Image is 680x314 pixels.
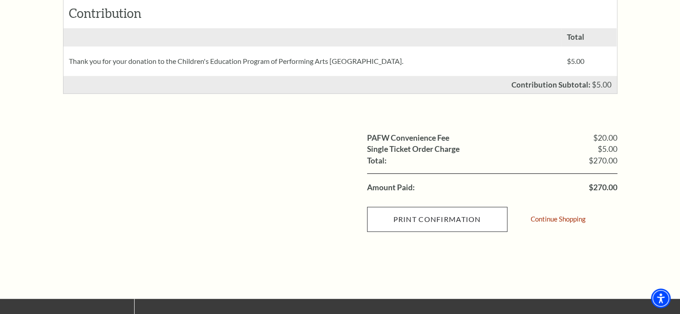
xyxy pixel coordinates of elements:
label: Amount Paid: [367,184,415,192]
span: $20.00 [593,134,617,142]
a: Continue Shopping [531,216,586,222]
label: Single Ticket Order Charge [367,145,460,153]
span: $270.00 [589,157,617,165]
label: PAFW Convenience Fee [367,134,449,142]
div: $5.00 [562,46,617,76]
h2: Contribution [69,6,168,21]
span: $5.00 [592,80,612,89]
p: Contribution Subtotal: [511,81,591,88]
span: $5.00 [598,145,617,153]
span: $270.00 [589,184,617,192]
div: Thank you for your donation to the Children's Education Program of Performing Arts [GEOGRAPHIC_DA... [63,46,562,76]
label: Total: [367,157,387,165]
input: Submit button [367,207,507,232]
div: Accessibility Menu [651,289,671,308]
div: Total [562,28,617,46]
